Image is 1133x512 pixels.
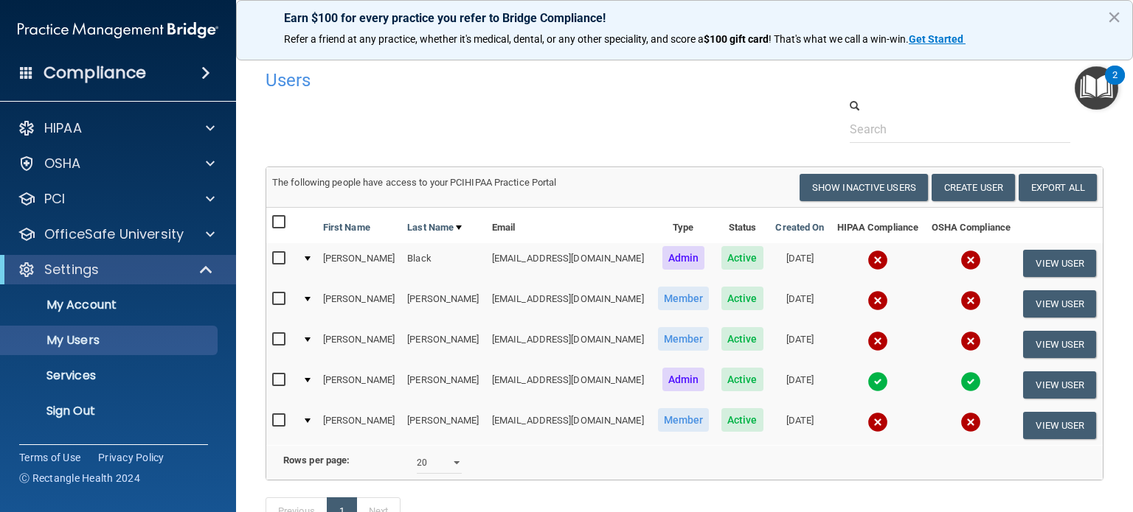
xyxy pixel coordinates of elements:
[18,225,215,243] a: OfficeSafe University
[44,155,81,172] p: OSHA
[721,327,763,351] span: Active
[925,208,1017,243] th: OSHA Compliance
[44,63,146,83] h4: Compliance
[486,208,651,243] th: Email
[401,243,486,284] td: Black
[18,155,215,172] a: OSHA
[10,404,211,418] p: Sign Out
[658,287,710,310] span: Member
[486,324,651,365] td: [EMAIL_ADDRESS][DOMAIN_NAME]
[18,261,214,278] a: Settings
[867,412,888,432] img: cross.ca9f0e7f.svg
[932,174,1015,201] button: Create User
[401,324,486,365] td: [PERSON_NAME]
[800,174,928,201] button: Show Inactive Users
[401,284,486,324] td: [PERSON_NAME]
[10,298,211,312] p: My Account
[486,365,651,405] td: [EMAIL_ADDRESS][DOMAIN_NAME]
[266,71,745,90] h4: Users
[407,219,462,236] a: Last Name
[18,15,218,45] img: PMB logo
[769,243,831,284] td: [DATE]
[831,208,925,243] th: HIPAA Compliance
[401,405,486,445] td: [PERSON_NAME]
[867,290,888,311] img: cross.ca9f0e7f.svg
[651,208,716,243] th: Type
[98,450,164,465] a: Privacy Policy
[44,119,82,137] p: HIPAA
[769,365,831,405] td: [DATE]
[960,371,981,392] img: tick.e7d51cea.svg
[272,177,557,188] span: The following people have access to your PCIHIPAA Practice Portal
[18,190,215,208] a: PCI
[1019,174,1097,201] a: Export All
[769,33,909,45] span: ! That's what we call a win-win.
[769,405,831,445] td: [DATE]
[960,331,981,351] img: cross.ca9f0e7f.svg
[323,219,370,236] a: First Name
[721,287,763,310] span: Active
[960,250,981,270] img: cross.ca9f0e7f.svg
[658,327,710,351] span: Member
[704,33,769,45] strong: $100 gift card
[775,219,824,236] a: Created On
[317,284,402,324] td: [PERSON_NAME]
[18,119,215,137] a: HIPAA
[960,290,981,311] img: cross.ca9f0e7f.svg
[721,408,763,432] span: Active
[769,284,831,324] td: [DATE]
[716,208,769,243] th: Status
[1075,66,1118,110] button: Open Resource Center, 2 new notifications
[721,368,763,391] span: Active
[721,246,763,270] span: Active
[317,405,402,445] td: [PERSON_NAME]
[909,33,966,45] a: Get Started
[19,450,80,465] a: Terms of Use
[850,116,1070,143] input: Search
[1107,5,1121,29] button: Close
[317,365,402,405] td: [PERSON_NAME]
[44,225,184,243] p: OfficeSafe University
[662,368,705,391] span: Admin
[1023,290,1096,318] button: View User
[867,331,888,351] img: cross.ca9f0e7f.svg
[1112,75,1118,94] div: 2
[317,243,402,284] td: [PERSON_NAME]
[284,33,704,45] span: Refer a friend at any practice, whether it's medical, dental, or any other speciality, and score a
[867,371,888,392] img: tick.e7d51cea.svg
[283,455,350,466] b: Rows per page:
[284,11,1085,25] p: Earn $100 for every practice you refer to Bridge Compliance!
[486,284,651,324] td: [EMAIL_ADDRESS][DOMAIN_NAME]
[960,412,981,432] img: cross.ca9f0e7f.svg
[662,246,705,270] span: Admin
[10,333,211,348] p: My Users
[486,405,651,445] td: [EMAIL_ADDRESS][DOMAIN_NAME]
[909,33,963,45] strong: Get Started
[10,368,211,383] p: Services
[769,324,831,365] td: [DATE]
[486,243,651,284] td: [EMAIL_ADDRESS][DOMAIN_NAME]
[1023,250,1096,277] button: View User
[44,261,99,278] p: Settings
[19,471,140,485] span: Ⓒ Rectangle Health 2024
[1023,331,1096,358] button: View User
[44,190,65,208] p: PCI
[317,324,402,365] td: [PERSON_NAME]
[1023,371,1096,399] button: View User
[658,408,710,432] span: Member
[1023,412,1096,439] button: View User
[401,365,486,405] td: [PERSON_NAME]
[867,250,888,270] img: cross.ca9f0e7f.svg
